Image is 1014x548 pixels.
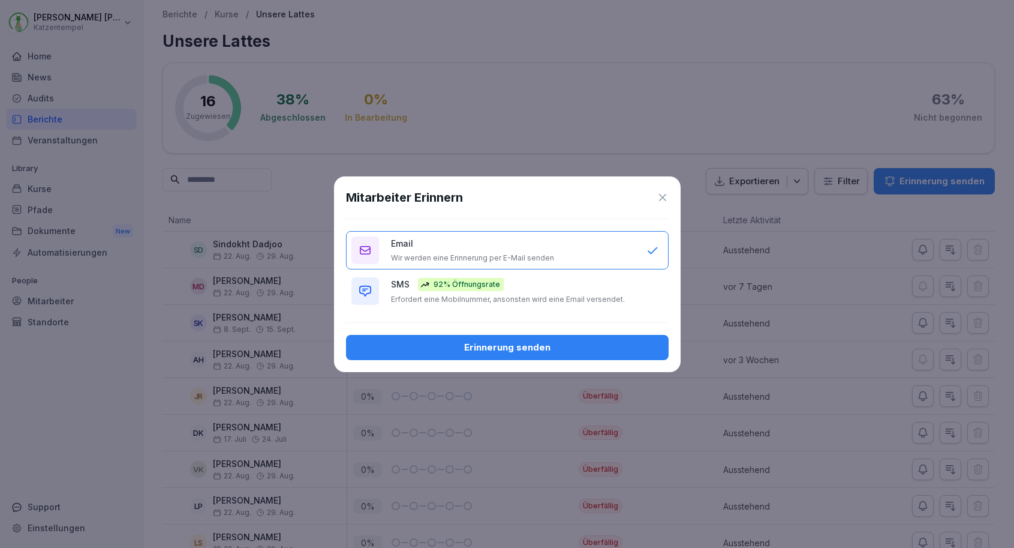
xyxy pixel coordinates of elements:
div: Erinnerung senden [356,341,659,354]
p: 92% Öffnungsrate [434,279,500,290]
p: Wir werden eine Erinnerung per E-Mail senden [391,253,554,263]
p: Erfordert eine Mobilnummer, ansonsten wird eine Email versendet. [391,295,625,304]
button: Erinnerung senden [346,335,669,360]
p: SMS [391,278,410,291]
p: Email [391,237,413,250]
h1: Mitarbeiter Erinnern [346,188,463,206]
